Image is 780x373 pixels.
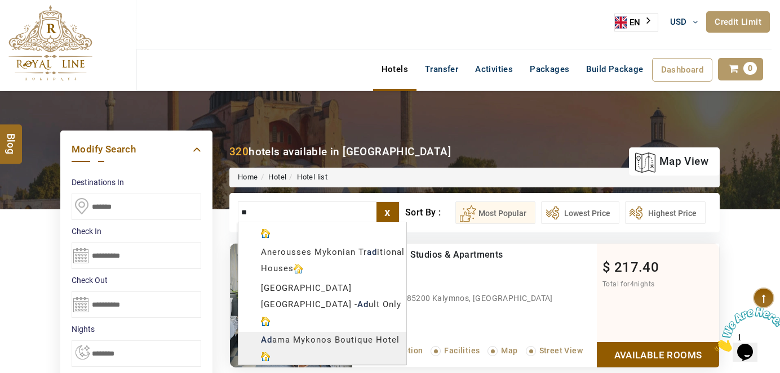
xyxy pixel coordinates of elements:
[230,244,352,367] img: 6bd76704526fe3f4ab82941a66f811c82d5e832a.JPEG
[467,58,521,80] a: Activities
[238,332,406,365] div: ama Mykonos Boutique Hotel
[261,335,272,345] b: Ad
[4,133,19,142] span: Blog
[268,173,286,181] a: Hotel
[261,352,270,361] img: hotelicon.PNG
[614,259,659,275] span: 217.40
[72,142,201,157] a: Modify Search
[294,264,303,273] img: hotelicon.PNG
[72,323,201,335] label: nights
[710,303,780,356] iframe: chat widget
[706,11,770,33] a: Credit Limit
[602,280,654,288] span: Total for nights
[455,201,535,224] button: Most Popular
[367,247,377,257] b: ad
[375,294,553,303] span: Myrties, 85200 Kalymnos, [GEOGRAPHIC_DATA]
[364,249,503,260] a: Panorama Studios & Apartments
[286,172,327,183] li: Hotel list
[5,5,9,14] span: 1
[630,280,634,288] span: 4
[238,173,258,181] a: Home
[405,201,455,224] div: Sort By :
[521,58,578,80] a: Packages
[597,342,719,367] a: Show Rooms
[229,144,451,159] div: hotels available in [GEOGRAPHIC_DATA]
[364,249,550,260] div: Panorama Studios & Apartments
[357,299,369,309] b: Ad
[72,177,201,188] label: Destinations In
[376,202,399,223] label: x
[635,149,708,174] a: map view
[614,14,658,32] div: Language
[625,201,706,224] button: Highest Price
[444,346,480,355] span: Facilities
[5,5,74,49] img: Chat attention grabber
[261,317,270,326] img: hotelicon.PNG
[72,275,201,286] label: Check Out
[501,346,517,355] span: Map
[238,280,406,329] div: [GEOGRAPHIC_DATA] [GEOGRAPHIC_DATA] - ult Only
[661,65,704,75] span: Dashboard
[718,58,763,80] a: 0
[8,5,92,81] img: The Royal Line Holidays
[72,226,201,237] label: Check In
[541,201,619,224] button: Lowest Price
[229,145,249,158] b: 320
[670,17,687,27] span: USD
[578,58,652,80] a: Build Package
[373,58,416,80] a: Hotels
[602,259,610,275] span: $
[539,346,583,355] span: Street View
[261,229,270,238] img: hotelicon.PNG
[238,244,406,277] div: Anerousses Mykonian Tr itional Houses
[614,14,658,32] aside: Language selected: English
[743,62,757,75] span: 0
[615,14,658,31] a: EN
[416,58,467,80] a: Transfer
